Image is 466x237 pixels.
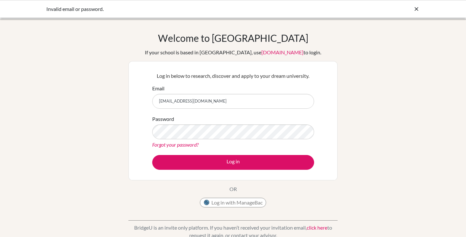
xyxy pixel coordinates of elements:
[152,85,164,92] label: Email
[229,185,237,193] p: OR
[152,115,174,123] label: Password
[152,72,314,80] p: Log in below to research, discover and apply to your dream university.
[261,49,303,55] a: [DOMAIN_NAME]
[145,49,321,56] div: If your school is based in [GEOGRAPHIC_DATA], use to login.
[307,224,327,231] a: click here
[46,5,323,13] div: Invalid email or password.
[152,141,199,148] a: Forgot your password?
[158,32,308,44] h1: Welcome to [GEOGRAPHIC_DATA]
[152,155,314,170] button: Log in
[200,198,266,207] button: Log in with ManageBac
